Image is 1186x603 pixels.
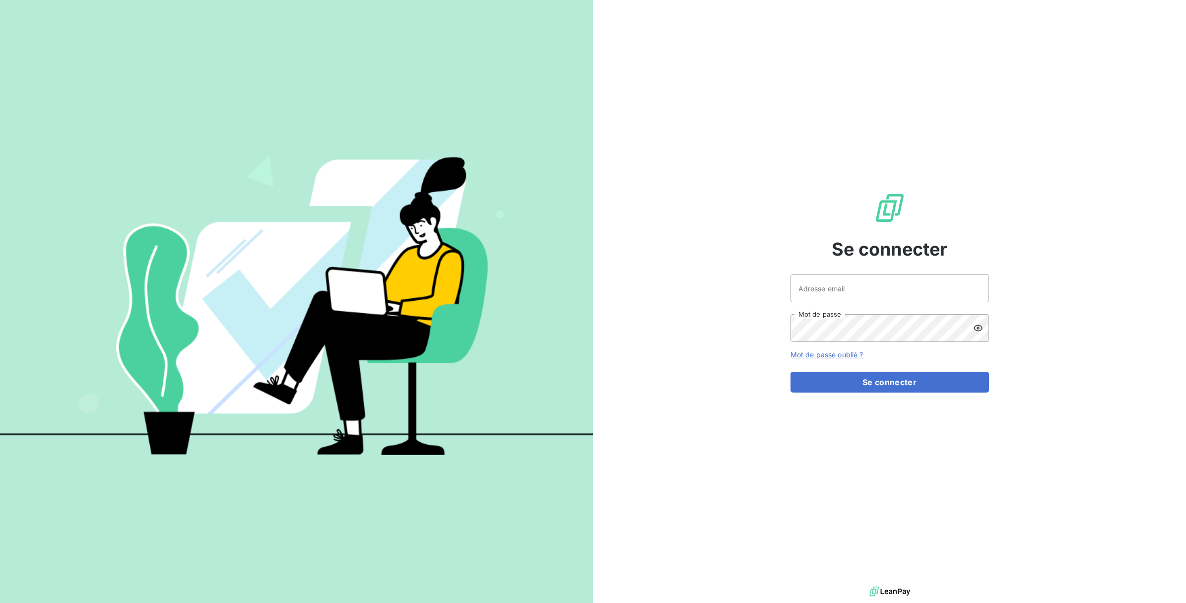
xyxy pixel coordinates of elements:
[791,274,989,302] input: placeholder
[832,236,948,263] span: Se connecter
[874,192,906,224] img: Logo LeanPay
[869,584,910,599] img: logo
[791,372,989,393] button: Se connecter
[791,350,863,359] a: Mot de passe oublié ?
